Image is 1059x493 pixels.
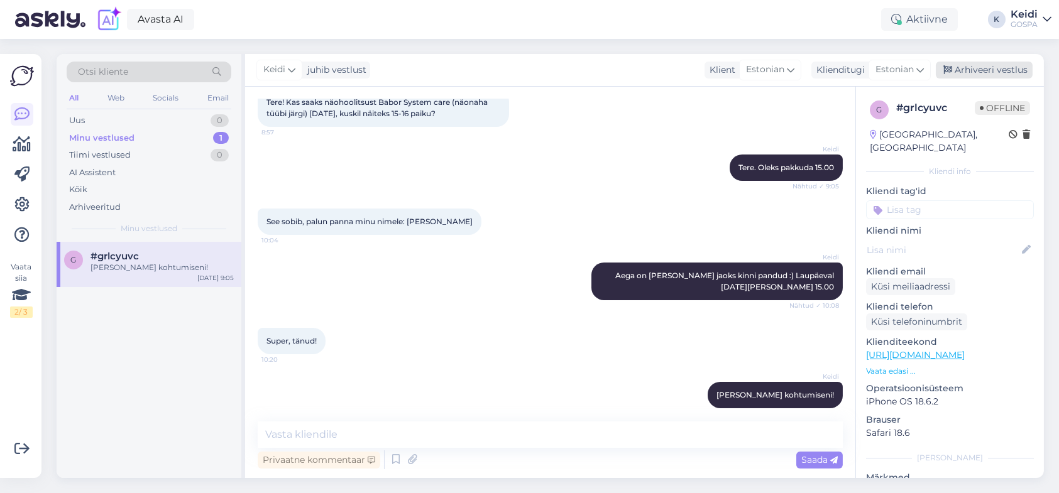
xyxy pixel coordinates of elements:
[866,313,967,330] div: Küsi telefoninumbrit
[211,149,229,161] div: 0
[746,63,784,77] span: Estonian
[1011,9,1038,19] div: Keidi
[121,223,177,234] span: Minu vestlused
[10,261,33,318] div: Vaata siia
[801,454,838,465] span: Saada
[150,90,181,106] div: Socials
[789,301,839,310] span: Nähtud ✓ 10:08
[866,471,1034,484] p: Märkmed
[792,144,839,154] span: Keidi
[91,251,139,262] span: #grlcyuvc
[615,271,836,291] span: Aega on [PERSON_NAME] jaoks kinni pandud :) Laupäeval [DATE][PERSON_NAME] 15.00
[261,236,309,245] span: 10:04
[988,11,1006,28] div: K
[258,452,380,469] div: Privaatne kommentaar
[866,452,1034,463] div: [PERSON_NAME]
[71,255,77,264] span: g
[266,336,317,345] span: Super, tänud!
[96,6,122,33] img: explore-ai
[1011,9,1051,30] a: KeidiGOSPA
[69,166,116,179] div: AI Assistent
[261,127,309,137] span: 8:57
[867,243,1019,257] input: Lisa nimi
[197,273,234,283] div: [DATE] 9:05
[705,63,735,77] div: Klient
[875,63,914,77] span: Estonian
[261,355,309,364] span: 10:20
[105,90,127,106] div: Web
[866,166,1034,177] div: Kliendi info
[67,90,81,106] div: All
[69,201,121,214] div: Arhiveeritud
[263,63,285,77] span: Keidi
[866,395,1034,408] p: iPhone OS 18.6.2
[213,132,229,144] div: 1
[936,62,1033,79] div: Arhiveeri vestlus
[870,128,1009,154] div: [GEOGRAPHIC_DATA], [GEOGRAPHIC_DATA]
[866,413,1034,426] p: Brauser
[69,149,131,161] div: Tiimi vestlused
[69,114,85,127] div: Uus
[69,183,87,196] div: Kõik
[792,252,839,262] span: Keidi
[1011,19,1038,30] div: GOSPA
[302,63,366,77] div: juhib vestlust
[975,101,1030,115] span: Offline
[866,366,1034,377] p: Vaata edasi ...
[792,181,839,191] span: Nähtud ✓ 9:05
[205,90,231,106] div: Email
[866,265,1034,278] p: Kliendi email
[866,382,1034,395] p: Operatsioonisüsteem
[792,372,839,381] span: Keidi
[211,114,229,127] div: 0
[866,426,1034,440] p: Safari 18.6
[866,278,955,295] div: Küsi meiliaadressi
[792,409,839,418] span: 10:22
[69,132,134,144] div: Minu vestlused
[78,65,128,79] span: Otsi kliente
[866,200,1034,219] input: Lisa tag
[896,100,975,116] div: # grlcyuvc
[877,105,882,114] span: g
[866,224,1034,237] p: Kliendi nimi
[266,217,473,226] span: See sobib, palun panna minu nimele: [PERSON_NAME]
[866,349,965,360] a: [URL][DOMAIN_NAME]
[866,185,1034,198] p: Kliendi tag'id
[866,300,1034,313] p: Kliendi telefon
[811,63,865,77] div: Klienditugi
[127,9,194,30] a: Avasta AI
[10,64,34,88] img: Askly Logo
[738,163,834,172] span: Tere. Oleks pakkuda 15.00
[91,262,234,273] div: [PERSON_NAME] kohtumiseni!
[10,306,33,318] div: 2 / 3
[716,390,834,399] span: [PERSON_NAME] kohtumiseni!
[881,8,958,31] div: Aktiivne
[866,335,1034,349] p: Klienditeekond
